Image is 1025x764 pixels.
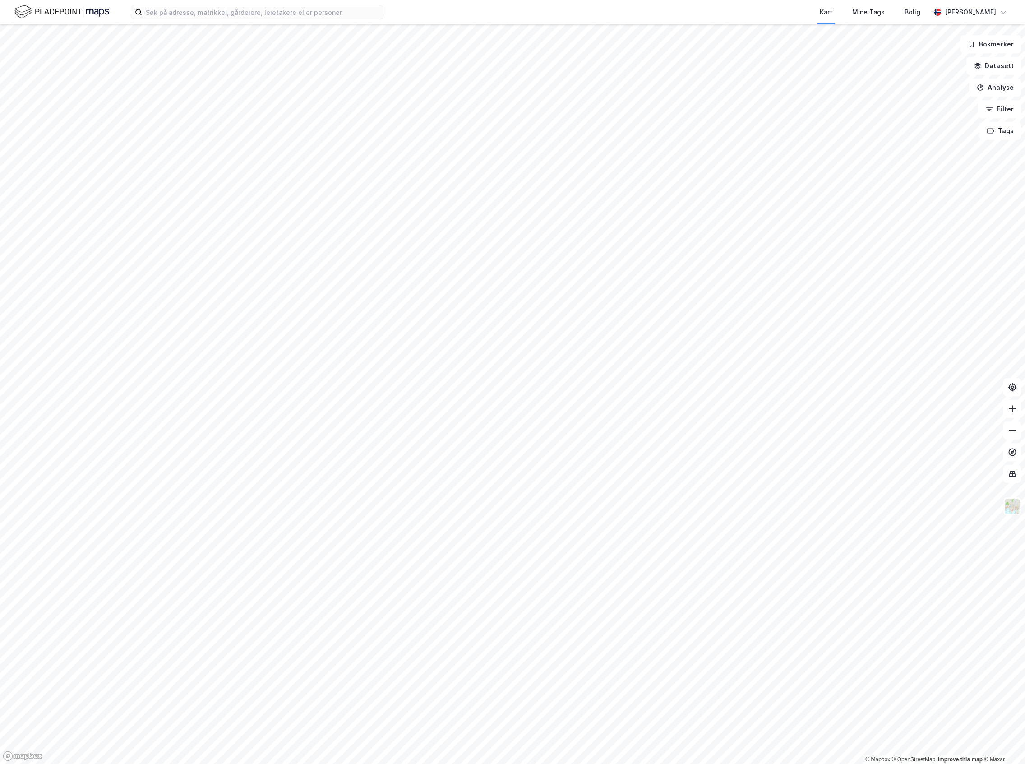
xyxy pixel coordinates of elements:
button: Datasett [966,57,1021,75]
a: Improve this map [938,756,983,763]
div: Mine Tags [852,7,885,18]
img: logo.f888ab2527a4732fd821a326f86c7f29.svg [14,4,109,20]
button: Tags [979,122,1021,140]
img: Z [1004,498,1021,515]
div: Kontrollprogram for chat [980,721,1025,764]
button: Bokmerker [960,35,1021,53]
a: Mapbox [865,756,890,763]
input: Søk på adresse, matrikkel, gårdeiere, leietakere eller personer [142,5,383,19]
div: [PERSON_NAME] [945,7,996,18]
iframe: Chat Widget [980,721,1025,764]
a: OpenStreetMap [892,756,936,763]
div: Kart [820,7,832,18]
a: Mapbox homepage [3,751,42,761]
button: Analyse [969,79,1021,97]
div: Bolig [905,7,920,18]
button: Filter [978,100,1021,118]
